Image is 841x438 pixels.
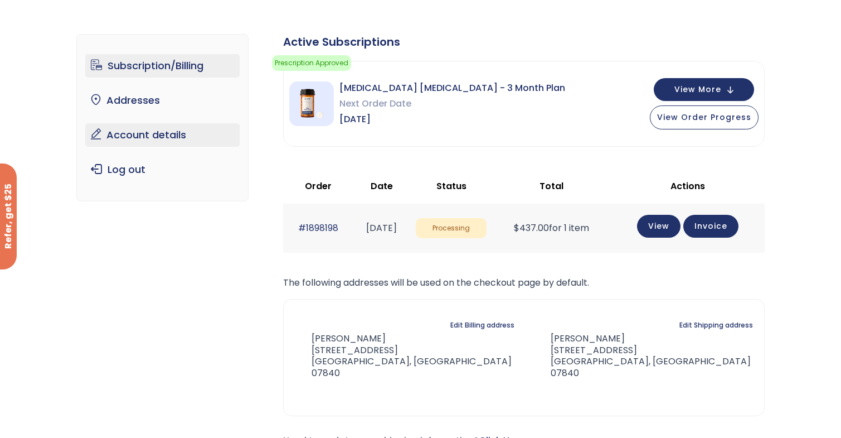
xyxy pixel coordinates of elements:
span: View Order Progress [657,112,751,123]
button: View Order Progress [650,105,759,129]
a: Subscription/Billing [85,54,240,78]
td: for 1 item [492,204,610,252]
a: Log out [85,158,240,181]
p: The following addresses will be used on the checkout page by default. [283,275,765,291]
span: Total [539,180,563,192]
nav: Account pages [76,34,249,201]
span: [DATE] [339,112,565,127]
a: Addresses [85,89,240,112]
span: Order [305,180,332,192]
time: [DATE] [366,222,397,234]
span: Next Order Date [339,96,565,112]
a: Edit Shipping address [679,317,753,333]
img: Sermorelin Nasal Spray - 3 Month Plan [289,81,334,126]
span: 437.00 [514,222,549,234]
a: Invoice [683,215,738,238]
a: #1898198 [298,222,338,234]
span: $ [514,222,519,234]
div: Active Subscriptions [283,34,765,50]
a: View [637,215,680,238]
span: View More [674,86,721,93]
span: Prescription Approved [272,55,351,71]
span: Date [371,180,393,192]
span: Status [436,180,466,192]
a: Account details [85,123,240,147]
button: View More [654,78,754,101]
address: [PERSON_NAME] [STREET_ADDRESS] [GEOGRAPHIC_DATA], [GEOGRAPHIC_DATA] 07840 [533,333,753,379]
a: Edit Billing address [450,317,514,333]
span: Actions [670,180,705,192]
span: Processing [416,218,487,239]
span: [MEDICAL_DATA] [MEDICAL_DATA] - 3 Month Plan [339,80,565,96]
address: [PERSON_NAME] [STREET_ADDRESS] [GEOGRAPHIC_DATA], [GEOGRAPHIC_DATA] 07840 [295,333,515,379]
